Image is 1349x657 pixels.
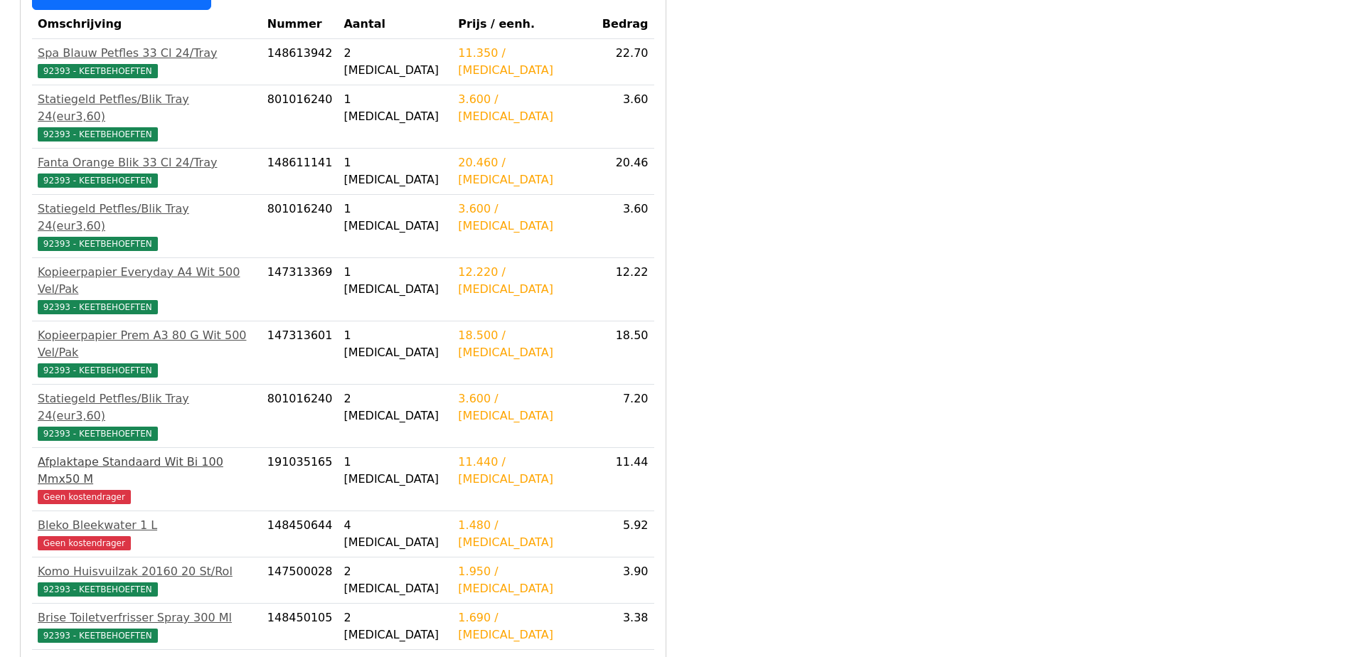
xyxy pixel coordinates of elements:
[343,454,447,488] div: 1 [MEDICAL_DATA]
[262,149,338,195] td: 148611141
[38,454,256,505] a: Afplaktape Standaard Wit Bi 100 Mmx50 MGeen kostendrager
[38,563,256,597] a: Komo Huisvuilzak 20160 20 St/Rol92393 - KEETBEHOEFTEN
[38,490,131,504] span: Geen kostendrager
[458,563,590,597] div: 1.950 / [MEDICAL_DATA]
[38,582,158,597] span: 92393 - KEETBEHOEFTEN
[597,448,654,511] td: 11.44
[458,154,590,188] div: 20.460 / [MEDICAL_DATA]
[32,10,262,39] th: Omschrijving
[458,45,590,79] div: 11.350 / [MEDICAL_DATA]
[262,85,338,149] td: 801016240
[38,517,256,551] a: Bleko Bleekwater 1 LGeen kostendrager
[343,45,447,79] div: 2 [MEDICAL_DATA]
[38,173,158,188] span: 92393 - KEETBEHOEFTEN
[343,563,447,597] div: 2 [MEDICAL_DATA]
[458,327,590,361] div: 18.500 / [MEDICAL_DATA]
[38,609,256,626] div: Brise Toiletverfrisser Spray 300 Ml
[38,154,256,171] div: Fanta Orange Blik 33 Cl 24/Tray
[38,64,158,78] span: 92393 - KEETBEHOEFTEN
[38,300,158,314] span: 92393 - KEETBEHOEFTEN
[262,258,338,321] td: 147313369
[262,511,338,557] td: 148450644
[38,609,256,643] a: Brise Toiletverfrisser Spray 300 Ml92393 - KEETBEHOEFTEN
[262,10,338,39] th: Nummer
[458,201,590,235] div: 3.600 / [MEDICAL_DATA]
[38,127,158,141] span: 92393 - KEETBEHOEFTEN
[458,91,590,125] div: 3.600 / [MEDICAL_DATA]
[262,557,338,604] td: 147500028
[38,563,256,580] div: Komo Huisvuilzak 20160 20 St/Rol
[597,39,654,85] td: 22.70
[343,91,447,125] div: 1 [MEDICAL_DATA]
[452,10,596,39] th: Prijs / eenh.
[343,327,447,361] div: 1 [MEDICAL_DATA]
[262,604,338,650] td: 148450105
[343,154,447,188] div: 1 [MEDICAL_DATA]
[458,264,590,298] div: 12.220 / [MEDICAL_DATA]
[458,609,590,643] div: 1.690 / [MEDICAL_DATA]
[262,195,338,258] td: 801016240
[262,448,338,511] td: 191035165
[38,91,256,125] div: Statiegeld Petfles/Blik Tray 24(eur3,60)
[38,454,256,488] div: Afplaktape Standaard Wit Bi 100 Mmx50 M
[597,321,654,385] td: 18.50
[343,390,447,424] div: 2 [MEDICAL_DATA]
[343,609,447,643] div: 2 [MEDICAL_DATA]
[458,390,590,424] div: 3.600 / [MEDICAL_DATA]
[38,45,256,79] a: Spa Blauw Petfles 33 Cl 24/Tray92393 - KEETBEHOEFTEN
[343,264,447,298] div: 1 [MEDICAL_DATA]
[38,91,256,142] a: Statiegeld Petfles/Blik Tray 24(eur3,60)92393 - KEETBEHOEFTEN
[38,154,256,188] a: Fanta Orange Blik 33 Cl 24/Tray92393 - KEETBEHOEFTEN
[597,604,654,650] td: 3.38
[597,85,654,149] td: 3.60
[597,258,654,321] td: 12.22
[262,39,338,85] td: 148613942
[38,517,256,534] div: Bleko Bleekwater 1 L
[458,454,590,488] div: 11.440 / [MEDICAL_DATA]
[338,10,452,39] th: Aantal
[597,149,654,195] td: 20.46
[343,201,447,235] div: 1 [MEDICAL_DATA]
[38,237,158,251] span: 92393 - KEETBEHOEFTEN
[597,511,654,557] td: 5.92
[38,427,158,441] span: 92393 - KEETBEHOEFTEN
[38,363,158,378] span: 92393 - KEETBEHOEFTEN
[38,201,256,252] a: Statiegeld Petfles/Blik Tray 24(eur3,60)92393 - KEETBEHOEFTEN
[597,557,654,604] td: 3.90
[343,517,447,551] div: 4 [MEDICAL_DATA]
[38,390,256,442] a: Statiegeld Petfles/Blik Tray 24(eur3,60)92393 - KEETBEHOEFTEN
[262,321,338,385] td: 147313601
[597,10,654,39] th: Bedrag
[597,195,654,258] td: 3.60
[38,327,256,378] a: Kopieerpapier Prem A3 80 G Wit 500 Vel/Pak92393 - KEETBEHOEFTEN
[262,385,338,448] td: 801016240
[38,264,256,298] div: Kopieerpapier Everyday A4 Wit 500 Vel/Pak
[38,201,256,235] div: Statiegeld Petfles/Blik Tray 24(eur3,60)
[38,390,256,424] div: Statiegeld Petfles/Blik Tray 24(eur3,60)
[38,45,256,62] div: Spa Blauw Petfles 33 Cl 24/Tray
[458,517,590,551] div: 1.480 / [MEDICAL_DATA]
[38,536,131,550] span: Geen kostendrager
[38,264,256,315] a: Kopieerpapier Everyday A4 Wit 500 Vel/Pak92393 - KEETBEHOEFTEN
[38,327,256,361] div: Kopieerpapier Prem A3 80 G Wit 500 Vel/Pak
[597,385,654,448] td: 7.20
[38,629,158,643] span: 92393 - KEETBEHOEFTEN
